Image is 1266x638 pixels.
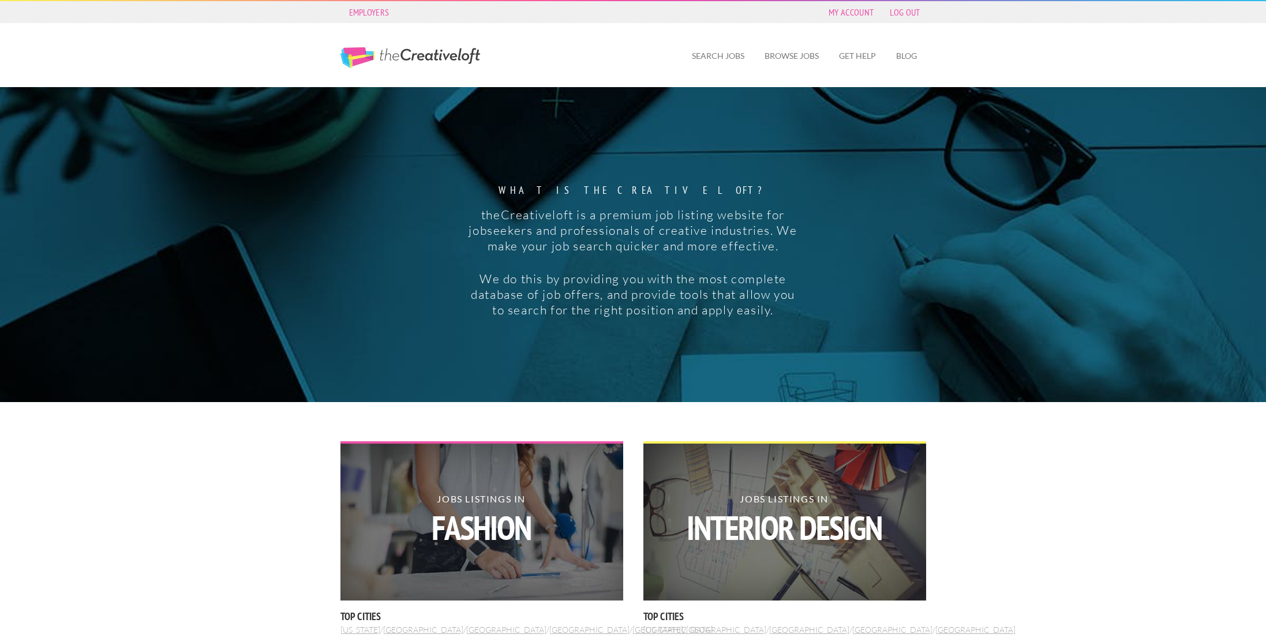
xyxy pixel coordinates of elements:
[549,625,630,635] a: [GEOGRAPHIC_DATA]
[340,511,623,545] strong: Fashion
[343,4,395,20] a: Employers
[769,625,849,635] a: [GEOGRAPHIC_DATA]
[632,625,713,635] a: [GEOGRAPHIC_DATA]
[935,625,1016,635] a: [GEOGRAPHIC_DATA]
[340,609,623,624] h5: Top Cities
[466,625,546,635] a: [GEOGRAPHIC_DATA]
[823,4,879,20] a: My Account
[643,609,926,624] h5: Top Cities
[852,625,932,635] a: [GEOGRAPHIC_DATA]
[643,511,926,545] strong: Interior Design
[466,271,799,318] p: We do this by providing you with the most complete database of job offers, and provide tools that...
[643,441,926,601] a: Jobs Listings inInterior Design
[466,185,799,196] strong: What is the creative loft?
[340,441,623,601] a: Jobs Listings inFashion
[340,47,480,68] a: The Creative Loft
[383,625,463,635] a: [GEOGRAPHIC_DATA]
[686,625,766,635] a: [GEOGRAPHIC_DATA]
[466,207,799,254] p: theCreativeloft is a premium job listing website for jobseekers and professionals of creative ind...
[755,43,828,69] a: Browse Jobs
[340,444,623,601] img: girl wearing blue sleeveless blouse measuring a fashion drawing
[643,625,683,635] a: [US_STATE]
[887,43,926,69] a: Blog
[884,4,926,20] a: Log Out
[830,43,885,69] a: Get Help
[683,43,754,69] a: Search Jobs
[340,625,380,635] a: [US_STATE]
[643,494,926,545] h2: Jobs Listings in
[340,494,623,545] h2: Jobs Listings in
[643,444,926,601] img: view looking down onto drafting table with glasses, wood models, a pen and book, and drafted drawing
